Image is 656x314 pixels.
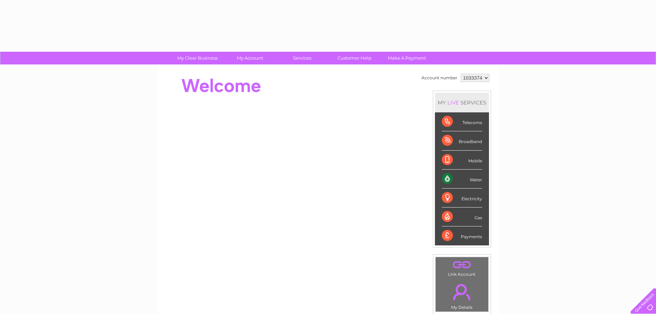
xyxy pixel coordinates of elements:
[442,131,482,150] div: Broadband
[221,52,278,64] a: My Account
[442,189,482,207] div: Electricity
[437,259,487,271] a: .
[420,72,459,84] td: Account number
[274,52,331,64] a: Services
[446,99,460,106] div: LIVE
[442,226,482,245] div: Payments
[442,207,482,226] div: Gas
[442,151,482,170] div: Mobile
[435,278,489,312] td: My Details
[169,52,226,64] a: My Clear Business
[437,280,487,304] a: .
[442,170,482,189] div: Water
[435,257,489,278] td: Link Account
[378,52,435,64] a: Make A Payment
[442,112,482,131] div: Telecoms
[435,93,489,112] div: MY SERVICES
[326,52,383,64] a: Customer Help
